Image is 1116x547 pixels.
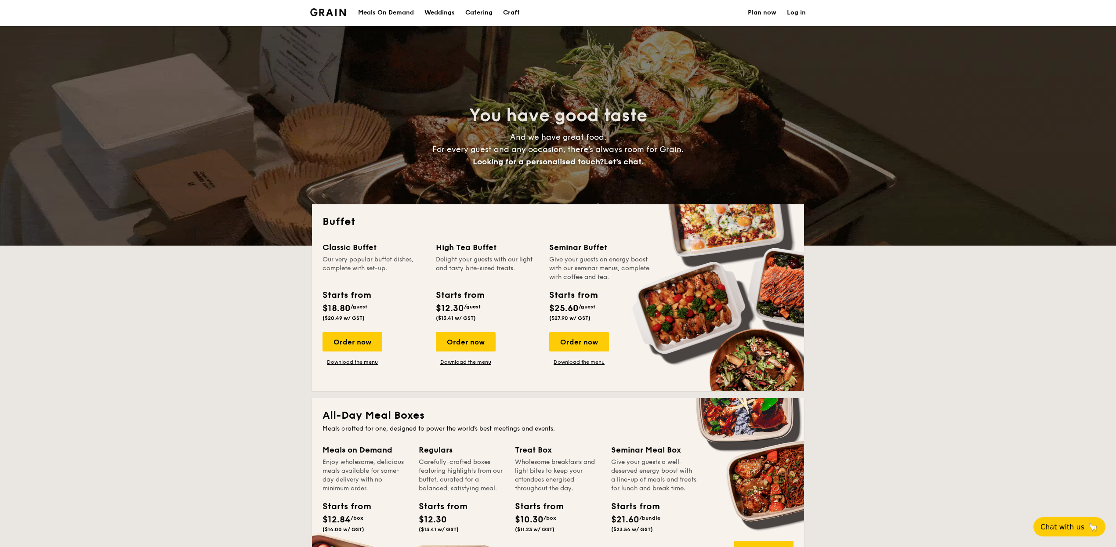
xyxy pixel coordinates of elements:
a: Logotype [310,8,346,16]
div: Starts from [515,500,554,513]
span: /box [351,515,363,521]
div: Enjoy wholesome, delicious meals available for same-day delivery with no minimum order. [322,458,408,493]
h2: All-Day Meal Boxes [322,409,794,423]
a: Download the menu [549,359,609,366]
span: Looking for a personalised touch? [473,157,604,167]
span: /guest [464,304,481,310]
span: ($23.54 w/ GST) [611,526,653,533]
div: Classic Buffet [322,241,425,254]
span: And we have great food. For every guest and any occasion, there’s always room for Grain. [432,132,684,167]
span: 🦙 [1088,522,1098,532]
span: /bundle [639,515,660,521]
a: Download the menu [436,359,496,366]
span: /box [544,515,556,521]
div: Give your guests an energy boost with our seminar menus, complete with coffee and tea. [549,255,652,282]
span: ($14.00 w/ GST) [322,526,364,533]
div: Starts from [322,500,362,513]
div: Meals crafted for one, designed to power the world's best meetings and events. [322,424,794,433]
span: ($27.90 w/ GST) [549,315,591,321]
div: Our very popular buffet dishes, complete with set-up. [322,255,425,282]
div: Starts from [436,289,484,302]
img: Grain [310,8,346,16]
span: ($13.41 w/ GST) [419,526,459,533]
span: $12.84 [322,514,351,525]
div: Wholesome breakfasts and light bites to keep your attendees energised throughout the day. [515,458,601,493]
div: Order now [322,332,382,351]
div: Order now [436,332,496,351]
span: $12.30 [419,514,447,525]
div: Carefully-crafted boxes featuring highlights from our buffet, curated for a balanced, satisfying ... [419,458,504,493]
div: Seminar Buffet [549,241,652,254]
span: $21.60 [611,514,639,525]
span: Chat with us [1040,523,1084,531]
span: $18.80 [322,303,351,314]
div: Meals on Demand [322,444,408,456]
div: Give your guests a well-deserved energy boost with a line-up of meals and treats for lunch and br... [611,458,697,493]
div: Starts from [419,500,458,513]
div: Regulars [419,444,504,456]
div: Treat Box [515,444,601,456]
h2: Buffet [322,215,794,229]
span: $10.30 [515,514,544,525]
button: Chat with us🦙 [1033,517,1105,536]
span: ($13.41 w/ GST) [436,315,476,321]
div: Starts from [611,500,651,513]
a: Download the menu [322,359,382,366]
div: Order now [549,332,609,351]
span: $25.60 [549,303,579,314]
div: High Tea Buffet [436,241,539,254]
div: Starts from [322,289,370,302]
span: ($11.23 w/ GST) [515,526,554,533]
div: Starts from [549,289,597,302]
span: $12.30 [436,303,464,314]
span: /guest [579,304,595,310]
span: Let's chat. [604,157,644,167]
span: ($20.49 w/ GST) [322,315,365,321]
div: Seminar Meal Box [611,444,697,456]
div: Delight your guests with our light and tasty bite-sized treats. [436,255,539,282]
span: /guest [351,304,367,310]
span: You have good taste [469,105,647,126]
